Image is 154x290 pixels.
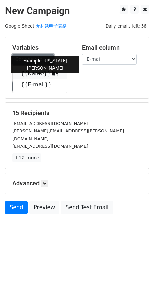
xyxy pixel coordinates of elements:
[12,180,142,187] h5: Advanced
[5,23,67,29] small: Google Sheet:
[12,128,124,141] small: [PERSON_NAME][EMAIL_ADDRESS][PERSON_NAME][DOMAIN_NAME]
[120,257,154,290] iframe: Chat Widget
[13,79,67,90] a: {{E-mail}}
[29,201,59,214] a: Preview
[12,44,72,51] h5: Variables
[82,44,142,51] h5: Email column
[5,201,28,214] a: Send
[61,201,113,214] a: Send Test Email
[36,23,67,29] a: 无标题电子表格
[103,22,149,30] span: Daily emails left: 36
[5,5,149,17] h2: New Campaign
[12,109,142,117] h5: 15 Recipients
[11,56,79,73] div: Example: [US_STATE][PERSON_NAME]
[12,144,88,149] small: [EMAIL_ADDRESS][DOMAIN_NAME]
[12,121,88,126] small: [EMAIL_ADDRESS][DOMAIN_NAME]
[103,23,149,29] a: Daily emails left: 36
[12,153,41,162] a: +12 more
